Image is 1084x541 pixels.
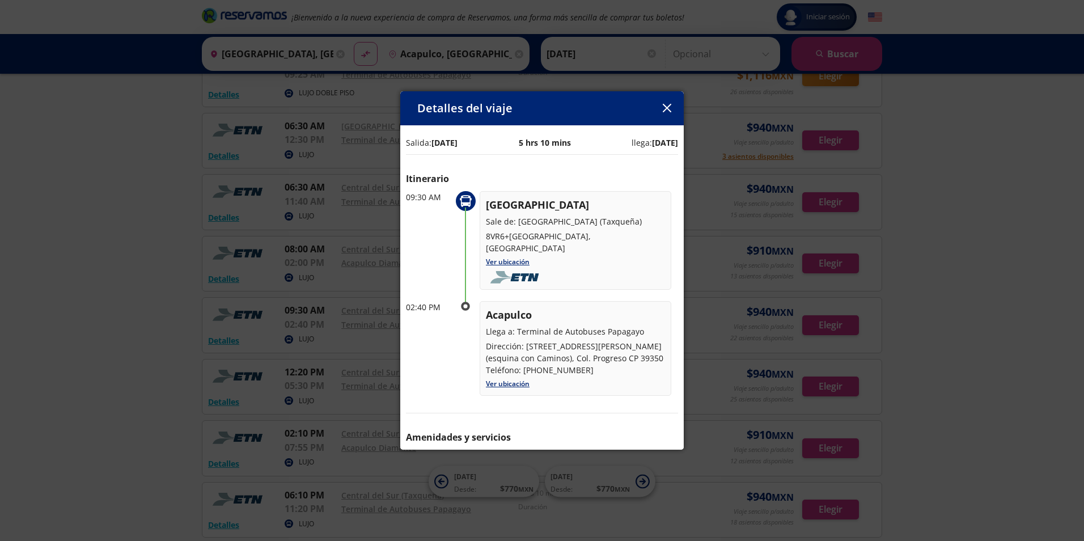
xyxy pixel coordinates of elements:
[406,430,678,444] p: Amenidades y servicios
[406,191,451,203] p: 09:30 AM
[406,172,678,185] p: Itinerario
[486,257,530,267] a: Ver ubicación
[486,215,665,227] p: Sale de: [GEOGRAPHIC_DATA] (Taxqueña)
[519,137,571,149] p: 5 hrs 10 mins
[406,137,458,149] p: Salida:
[486,197,665,213] p: [GEOGRAPHIC_DATA]
[486,230,665,254] p: 8VR6+[GEOGRAPHIC_DATA], [GEOGRAPHIC_DATA]
[406,301,451,313] p: 02:40 PM
[652,137,678,148] b: [DATE]
[431,137,458,148] b: [DATE]
[486,340,665,376] p: Dirección: [STREET_ADDRESS][PERSON_NAME] (esquina con Caminos), Col. Progreso CP 39350 Teléfono: ...
[486,326,665,337] p: Llega a: Terminal de Autobuses Papagayo
[632,137,678,149] p: llega:
[417,100,513,117] p: Detalles del viaje
[486,307,665,323] p: Acapulco
[486,379,530,388] a: Ver ubicación
[486,271,547,284] img: etn-lujo.png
